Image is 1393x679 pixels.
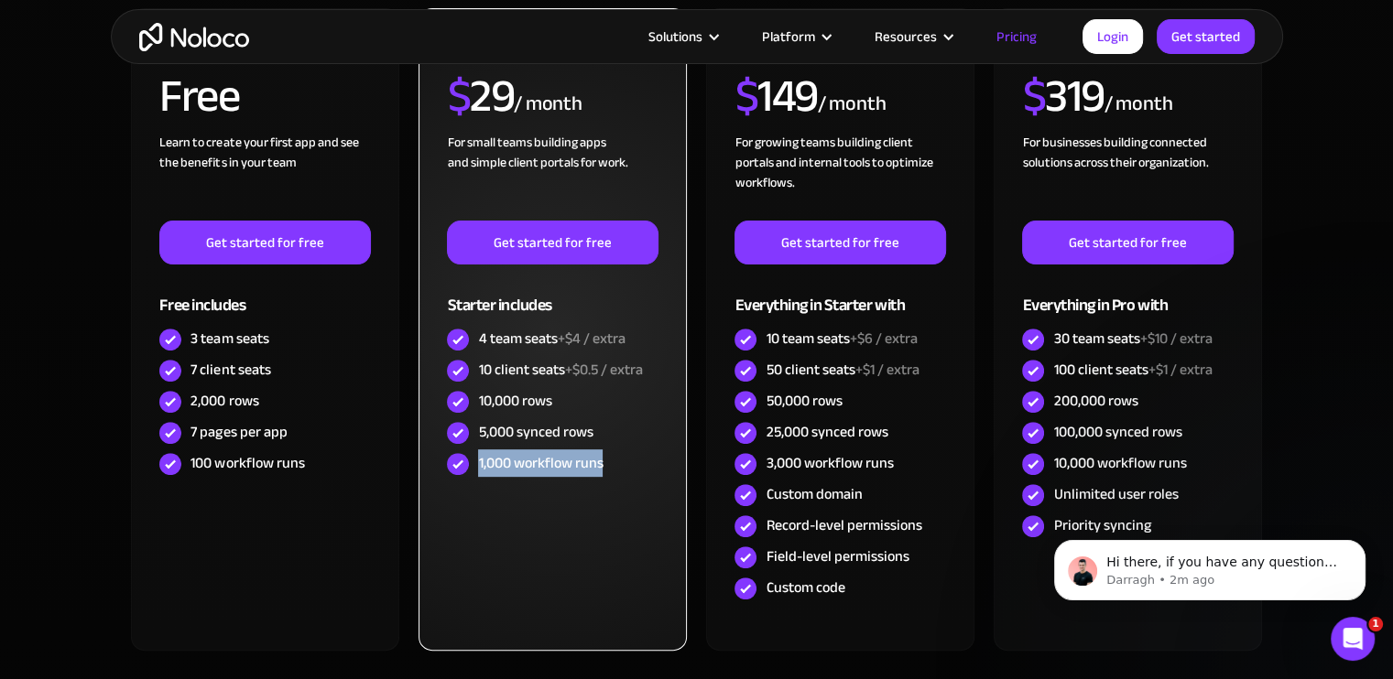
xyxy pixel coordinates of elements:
div: Custom code [766,577,844,598]
a: Login [1083,19,1143,54]
span: +$1 / extra [1148,356,1212,383]
span: +$0.5 / extra [564,356,642,383]
div: 100 client seats [1053,360,1212,380]
div: 25,000 synced rows [766,422,887,442]
a: Get started [1157,19,1255,54]
div: 7 client seats [190,360,270,380]
div: 10 team seats [766,329,917,349]
div: 200,000 rows [1053,391,1137,411]
div: Custom domain [766,484,862,504]
div: 1,000 workflow runs [478,453,603,473]
div: Platform [762,25,815,48]
div: 10,000 rows [478,391,551,411]
div: 4 team seats [478,329,625,349]
div: 3 team seats [190,329,268,349]
div: Everything in Pro with [1022,264,1233,324]
a: Get started for free [159,221,370,264]
a: Get started for free [1022,221,1233,264]
div: Platform [739,25,852,48]
span: $ [1022,53,1045,139]
span: +$6 / extra [849,325,917,352]
h2: 319 [1022,73,1104,119]
a: Get started for free [735,221,945,264]
div: / month [514,90,582,119]
span: +$1 / extra [854,356,919,383]
div: 30 team seats [1053,329,1212,349]
iframe: Intercom live chat [1331,617,1375,661]
div: Starter includes [447,264,658,324]
div: 50 client seats [766,360,919,380]
span: +$4 / extra [557,325,625,352]
div: Resources [852,25,974,48]
div: Free includes [159,264,370,324]
span: 1 [1368,617,1383,631]
div: 10,000 workflow runs [1053,453,1186,473]
div: For growing teams building client portals and internal tools to optimize workflows. [735,133,945,221]
iframe: Intercom notifications message [1027,501,1393,630]
div: 50,000 rows [766,391,842,411]
h2: 149 [735,73,817,119]
div: Learn to create your first app and see the benefits in your team ‍ [159,133,370,221]
div: Everything in Starter with [735,264,945,324]
span: +$10 / extra [1139,325,1212,352]
div: 10 client seats [478,360,642,380]
div: Solutions [648,25,702,48]
div: Field-level permissions [766,546,909,566]
div: 3,000 workflow runs [766,453,893,473]
div: 2,000 rows [190,391,258,411]
div: Unlimited user roles [1053,484,1178,504]
span: $ [447,53,470,139]
div: For businesses building connected solutions across their organization. ‍ [1022,133,1233,221]
h2: 29 [447,73,514,119]
a: Pricing [974,25,1060,48]
div: Solutions [626,25,739,48]
div: / month [817,90,886,119]
a: Get started for free [447,221,658,264]
h2: Free [159,73,239,119]
div: For small teams building apps and simple client portals for work. ‍ [447,133,658,221]
div: 100,000 synced rows [1053,422,1181,442]
a: home [139,23,249,51]
div: 7 pages per app [190,422,287,442]
div: Resources [875,25,937,48]
div: 100 workflow runs [190,453,304,473]
div: / month [1104,90,1172,119]
div: Record-level permissions [766,515,921,535]
div: 5,000 synced rows [478,422,593,442]
span: $ [735,53,757,139]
